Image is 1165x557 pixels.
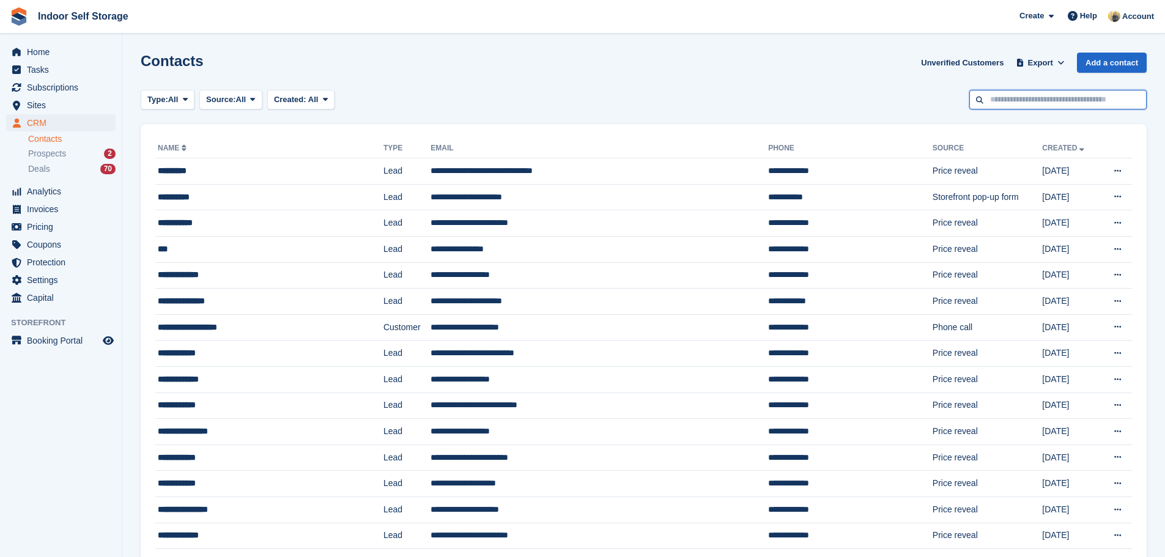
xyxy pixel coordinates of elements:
div: 2 [104,149,116,159]
a: menu [6,289,116,306]
th: Type [383,139,431,158]
a: Contacts [28,133,116,145]
td: Price reveal [933,419,1043,445]
span: Source: [206,94,235,106]
td: Lead [383,289,431,315]
td: [DATE] [1042,158,1099,185]
span: Pricing [27,218,100,235]
td: Lead [383,184,431,210]
td: Lead [383,210,431,237]
td: Price reveal [933,236,1043,262]
a: menu [6,332,116,349]
a: menu [6,254,116,271]
button: Created: All [267,90,335,110]
span: Prospects [28,148,66,160]
td: Lead [383,523,431,549]
a: Prospects 2 [28,147,116,160]
td: Lead [383,496,431,523]
td: [DATE] [1042,289,1099,315]
th: Email [431,139,768,158]
span: Invoices [27,201,100,218]
td: [DATE] [1042,496,1099,523]
a: menu [6,61,116,78]
span: Home [27,43,100,61]
td: [DATE] [1042,184,1099,210]
img: Jo Moon [1108,10,1120,22]
a: menu [6,271,116,289]
a: Add a contact [1077,53,1147,73]
span: Created: [274,95,306,104]
td: Customer [383,314,431,341]
span: Coupons [27,236,100,253]
button: Source: All [199,90,262,110]
td: [DATE] [1042,471,1099,497]
a: menu [6,183,116,200]
td: Price reveal [933,341,1043,367]
a: Created [1042,144,1087,152]
a: Preview store [101,333,116,348]
span: All [168,94,179,106]
td: Lead [383,471,431,497]
span: All [236,94,246,106]
span: Help [1080,10,1097,22]
div: 70 [100,164,116,174]
span: All [308,95,319,104]
a: Name [158,144,189,152]
td: Price reveal [933,471,1043,497]
td: [DATE] [1042,341,1099,367]
span: Account [1122,10,1154,23]
td: Price reveal [933,158,1043,185]
a: menu [6,114,116,131]
span: Storefront [11,317,122,329]
td: Phone call [933,314,1043,341]
td: Lead [383,341,431,367]
td: Lead [383,393,431,419]
td: [DATE] [1042,210,1099,237]
td: Lead [383,419,431,445]
span: Sites [27,97,100,114]
span: Protection [27,254,100,271]
th: Source [933,139,1043,158]
td: Price reveal [933,210,1043,237]
a: menu [6,97,116,114]
td: Lead [383,262,431,289]
a: menu [6,201,116,218]
td: Lead [383,158,431,185]
td: [DATE] [1042,444,1099,471]
td: Price reveal [933,444,1043,471]
td: Lead [383,444,431,471]
td: Price reveal [933,393,1043,419]
td: Lead [383,236,431,262]
span: Deals [28,163,50,175]
button: Type: All [141,90,194,110]
h1: Contacts [141,53,204,69]
button: Export [1013,53,1067,73]
td: [DATE] [1042,393,1099,419]
span: Analytics [27,183,100,200]
td: [DATE] [1042,236,1099,262]
td: [DATE] [1042,419,1099,445]
td: [DATE] [1042,523,1099,549]
td: Storefront pop-up form [933,184,1043,210]
a: menu [6,218,116,235]
span: CRM [27,114,100,131]
span: Subscriptions [27,79,100,96]
span: Booking Portal [27,332,100,349]
span: Tasks [27,61,100,78]
span: Settings [27,271,100,289]
a: menu [6,79,116,96]
a: Indoor Self Storage [33,6,133,26]
span: Create [1019,10,1044,22]
span: Export [1028,57,1053,69]
th: Phone [768,139,933,158]
a: Unverified Customers [916,53,1008,73]
td: Lead [383,366,431,393]
td: Price reveal [933,366,1043,393]
td: [DATE] [1042,366,1099,393]
td: Price reveal [933,496,1043,523]
td: [DATE] [1042,262,1099,289]
td: [DATE] [1042,314,1099,341]
a: menu [6,236,116,253]
span: Type: [147,94,168,106]
span: Capital [27,289,100,306]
